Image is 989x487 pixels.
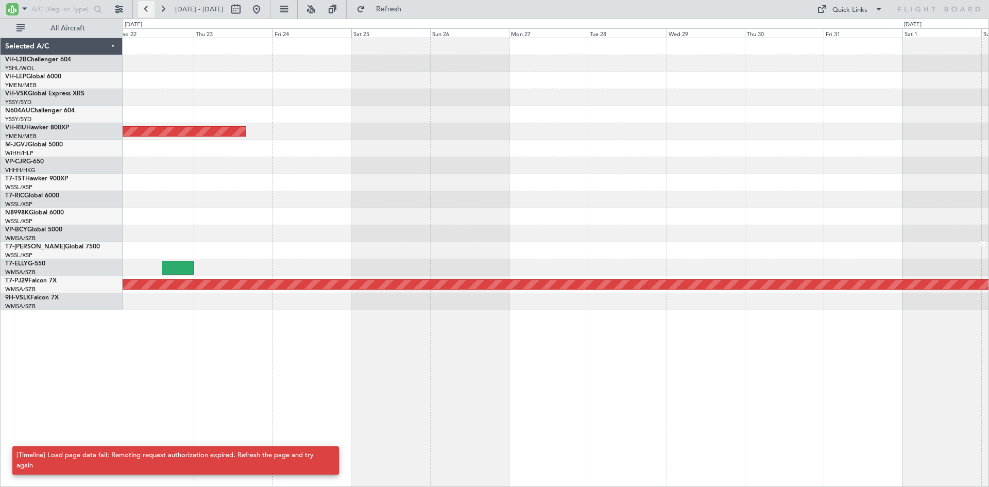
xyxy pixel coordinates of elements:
span: VP-CJR [5,159,26,165]
div: Quick Links [832,5,867,15]
a: WIHH/HLP [5,149,33,157]
div: Thu 23 [194,28,272,38]
a: YSSY/SYD [5,98,31,106]
div: Wed 22 [115,28,194,38]
div: Fri 24 [272,28,351,38]
input: A/C (Reg. or Type) [31,2,91,17]
a: T7-[PERSON_NAME]Global 7500 [5,244,100,250]
div: [Timeline] Load page data fail: Remoting request authorization expired. Refresh the page and try ... [16,450,323,471]
a: N604AUChallenger 604 [5,108,75,114]
div: Sat 1 [902,28,981,38]
a: M-JGVJGlobal 5000 [5,142,63,148]
a: WSSL/XSP [5,183,32,191]
a: WSSL/XSP [5,200,32,208]
span: All Aircraft [27,25,109,32]
a: T7-ELLYG-550 [5,261,45,267]
a: 9H-VSLKFalcon 7X [5,295,59,301]
a: VH-LEPGlobal 6000 [5,74,61,80]
a: VH-L2BChallenger 604 [5,57,71,63]
span: M-JGVJ [5,142,28,148]
span: VP-BCY [5,227,27,233]
span: Refresh [367,6,411,13]
div: Sat 25 [351,28,430,38]
span: T7-PJ29 [5,278,28,284]
div: Mon 27 [509,28,588,38]
div: [DATE] [904,21,922,29]
span: T7-[PERSON_NAME] [5,244,65,250]
a: VHHH/HKG [5,166,36,174]
a: WSSL/XSP [5,217,32,225]
a: T7-TSTHawker 900XP [5,176,68,182]
span: N604AU [5,108,30,114]
span: VH-RIU [5,125,26,131]
a: YMEN/MEB [5,132,37,140]
a: VH-VSKGlobal Express XRS [5,91,84,97]
a: WMSA/SZB [5,268,36,276]
span: T7-TST [5,176,25,182]
div: Thu 30 [745,28,824,38]
span: T7-ELLY [5,261,28,267]
a: N8998KGlobal 6000 [5,210,64,216]
button: Refresh [352,1,414,18]
a: YSSY/SYD [5,115,31,123]
a: YMEN/MEB [5,81,37,89]
span: VH-L2B [5,57,27,63]
button: Quick Links [812,1,888,18]
button: All Aircraft [11,20,112,37]
span: [DATE] - [DATE] [175,5,224,14]
div: Wed 29 [667,28,745,38]
a: WMSA/SZB [5,303,36,310]
span: VH-LEP [5,74,26,80]
a: VH-RIUHawker 800XP [5,125,69,131]
span: T7-RIC [5,193,24,199]
div: Fri 31 [824,28,902,38]
a: WMSA/SZB [5,234,36,242]
a: YSHL/WOL [5,64,35,72]
div: [DATE] [125,21,142,29]
a: VP-BCYGlobal 5000 [5,227,62,233]
span: N8998K [5,210,29,216]
a: T7-RICGlobal 6000 [5,193,59,199]
a: WSSL/XSP [5,251,32,259]
span: 9H-VSLK [5,295,30,301]
a: T7-PJ29Falcon 7X [5,278,57,284]
div: Tue 28 [588,28,667,38]
div: Sun 26 [430,28,509,38]
a: VP-CJRG-650 [5,159,44,165]
a: WMSA/SZB [5,286,36,293]
span: VH-VSK [5,91,28,97]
